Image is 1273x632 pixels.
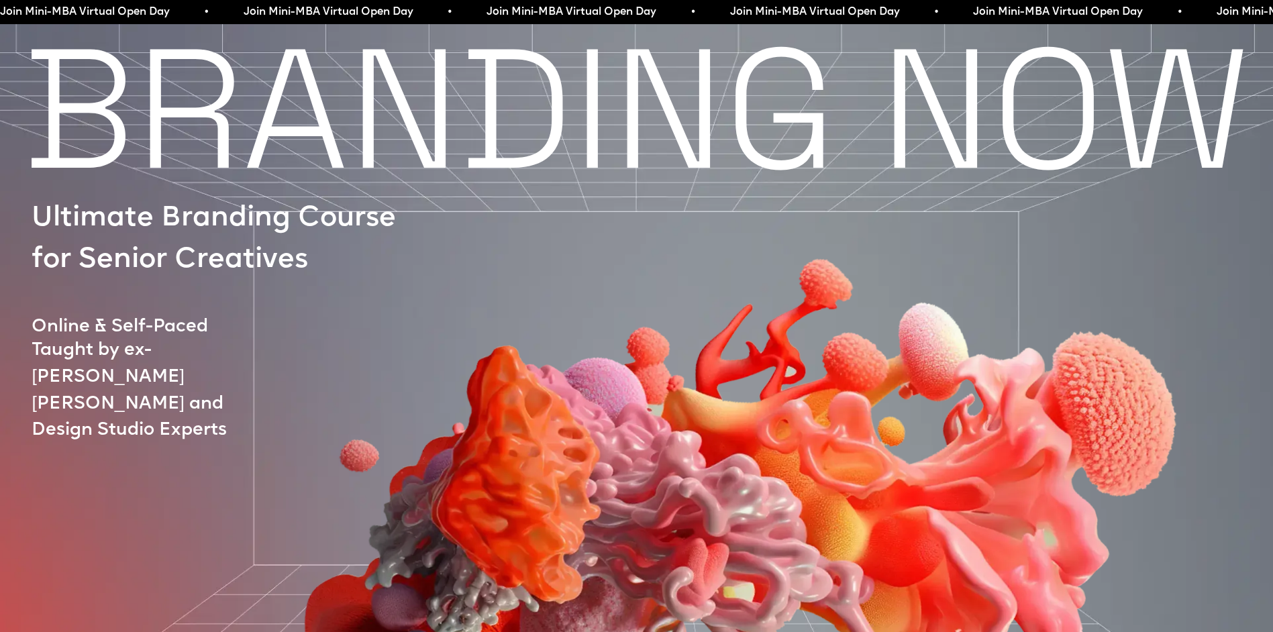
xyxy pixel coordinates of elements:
p: Taught by ex-[PERSON_NAME] [PERSON_NAME] and Design Studio Experts [32,337,286,444]
span: • [1178,3,1182,21]
span: • [205,3,209,21]
span: • [691,3,695,21]
span: • [934,3,938,21]
span: • [448,3,452,21]
p: Ultimate Branding Course for Senior Creatives [32,198,413,282]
